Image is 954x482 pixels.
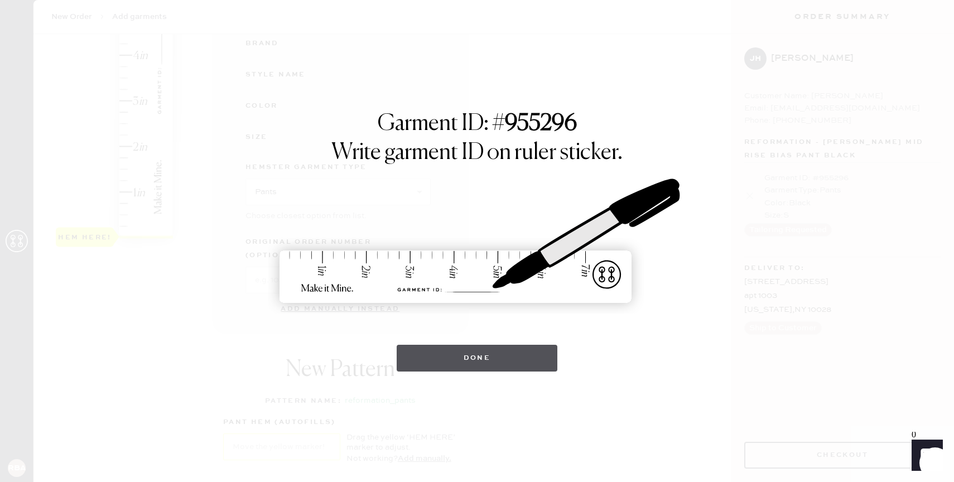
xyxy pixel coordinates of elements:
[505,113,577,135] strong: 955296
[268,150,686,334] img: ruler-sticker-sharpie.svg
[397,345,558,372] button: Done
[378,110,577,139] h1: Garment ID: #
[331,139,623,166] h1: Write garment ID on ruler sticker.
[901,432,949,480] iframe: Front Chat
